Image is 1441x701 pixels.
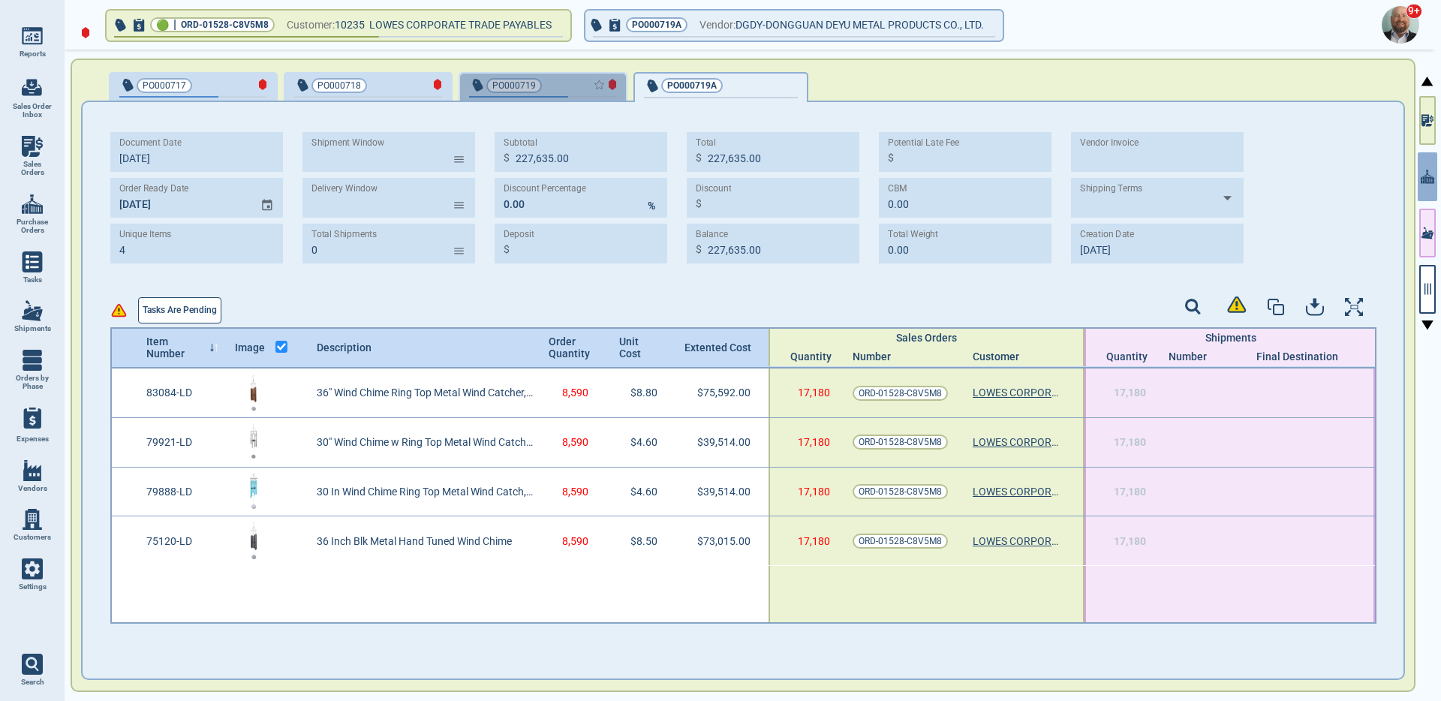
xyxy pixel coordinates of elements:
[684,341,748,354] span: Extented Cost
[235,375,272,412] img: 83084-LDImg
[504,137,537,149] label: Subtotal
[504,183,586,194] label: Discount Percentage
[680,369,769,417] div: $75,592.00
[22,509,43,530] img: menu_icon
[1114,535,1146,547] span: 17,180
[317,341,372,354] span: Description
[736,16,984,35] span: DGDY-DONGGUAN DEYU METAL PRODUCTS CO., LTD.
[107,11,570,41] button: 🟢|ORD-01528-C8V5M8Customer:10235 LOWES CORPORATE TRADE PAYABLES
[22,26,43,47] img: menu_icon
[696,196,702,212] p: $
[630,387,657,399] span: $8.80
[317,387,533,399] span: 36" Wind Chime Ring Top Metal Wind Catcher, Bronze
[696,183,731,194] label: Discount
[648,198,655,214] p: %
[1114,486,1146,498] span: 17,180
[973,436,1063,448] a: LOWES CORPORATE TRADE PAYABLES
[619,335,660,360] span: Unit Cost
[138,369,227,417] div: 83084-LD
[562,486,588,498] span: 8,590
[696,137,716,149] label: Total
[630,535,657,547] span: $8.50
[22,558,43,579] img: menu_icon
[859,484,942,499] span: ORD-01528-C8V5M8
[888,137,959,149] label: Potential Late Fee
[1080,229,1134,240] label: Creation Date
[973,486,1063,498] a: LOWES CORPORATE TRADE PAYABLES
[22,136,43,157] img: menu_icon
[1169,350,1207,363] span: Number
[235,522,272,560] img: 75120-LDImg
[143,78,186,93] span: PO000717
[696,242,702,257] p: $
[562,387,588,399] span: 8,590
[853,386,948,401] a: ORD-01528-C8V5M8
[1406,4,1422,19] span: 9+
[119,183,188,194] label: Order Ready Date
[119,229,171,240] label: Unique Items
[853,435,948,450] a: ORD-01528-C8V5M8
[1114,387,1146,399] span: 17,180
[1256,350,1338,363] span: Final Destination
[680,516,769,565] div: $73,015.00
[433,79,442,90] img: LateIcon
[973,535,1063,547] a: LOWES CORPORATE TRADE PAYABLES
[853,484,948,499] a: ORD-01528-C8V5M8
[23,275,42,284] span: Tasks
[235,473,272,510] img: 79888-LDImg
[896,332,957,344] span: Sales Orders
[504,229,534,240] label: Deposit
[562,436,588,448] span: 8,590
[235,341,265,354] span: Image
[281,565,366,577] span: Total Customers: 1
[853,350,891,363] span: Number
[798,387,830,399] span: 17,180
[859,534,942,549] span: ORD-01528-C8V5M8
[667,78,717,93] span: PO000719A
[235,423,272,461] img: 79921-LDImg
[630,486,657,498] span: $4.60
[1080,137,1139,149] label: Vendor Invoice
[888,228,938,239] label: Total Weight
[311,229,377,240] label: Total Shipments
[317,436,533,448] span: 30" Wind Chime w Ring Top Metal Wind Catch, Slv
[22,194,43,215] img: menu_icon
[608,79,617,90] img: LateIcon
[119,137,182,149] label: Document Date
[317,78,361,93] span: PO000718
[1114,436,1146,448] span: 17,180
[21,678,44,687] span: Search
[12,102,53,119] span: Sales Order Inbox
[254,185,283,211] button: Choose date, selected date is Nov 5, 2025
[798,486,830,498] span: 17,180
[22,460,43,481] img: menu_icon
[12,374,53,391] span: Orders by Phase
[22,300,43,321] img: menu_icon
[1106,350,1153,363] span: Quantity
[258,79,267,90] img: LateIcon
[696,229,728,240] label: Balance
[1205,332,1256,344] span: Shipments
[110,178,248,218] input: MM/DD/YY
[680,418,769,467] div: $39,514.00
[492,78,536,93] span: PO000719
[311,137,384,149] label: Shipment Window
[14,533,51,542] span: Customers
[138,297,221,323] button: Tasks are pending
[632,17,681,32] span: PO000719A
[311,183,378,194] label: Delivery Window
[146,335,206,360] span: Item Number
[699,16,736,35] span: Vendor:
[110,132,274,172] input: MM/DD/YY
[630,436,657,448] span: $4.60
[12,218,53,235] span: Purchase Orders
[22,251,43,272] img: menu_icon
[859,386,942,401] span: ORD-01528-C8V5M8
[19,582,47,591] span: Settings
[680,468,769,516] div: $39,514.00
[798,535,830,547] span: 17,180
[798,436,830,448] span: 17,180
[22,350,43,371] img: menu_icon
[853,534,948,549] a: ORD-01528-C8V5M8
[562,535,588,547] span: 8,590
